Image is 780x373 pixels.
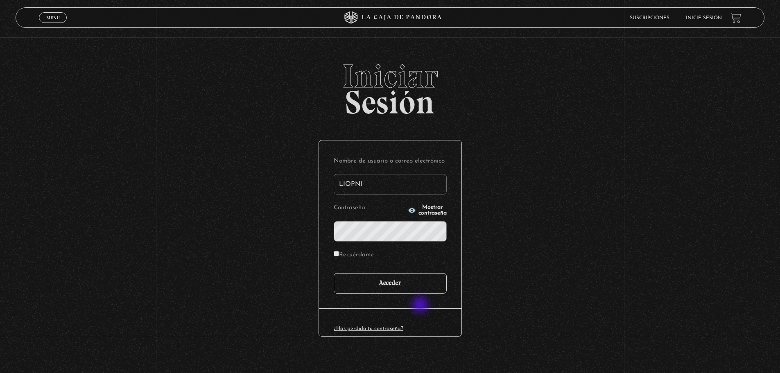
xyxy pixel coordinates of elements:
[46,15,60,20] span: Menu
[334,326,403,331] a: ¿Has perdido tu contraseña?
[334,251,339,256] input: Recuérdame
[730,12,741,23] a: View your shopping cart
[43,22,63,28] span: Cerrar
[334,273,447,294] input: Acceder
[686,16,722,20] a: Inicie sesión
[334,249,374,262] label: Recuérdame
[408,205,447,216] button: Mostrar contraseña
[16,60,764,93] span: Iniciar
[334,202,405,215] label: Contraseña
[418,205,447,216] span: Mostrar contraseña
[630,16,669,20] a: Suscripciones
[334,155,447,168] label: Nombre de usuario o correo electrónico
[16,60,764,112] h2: Sesión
